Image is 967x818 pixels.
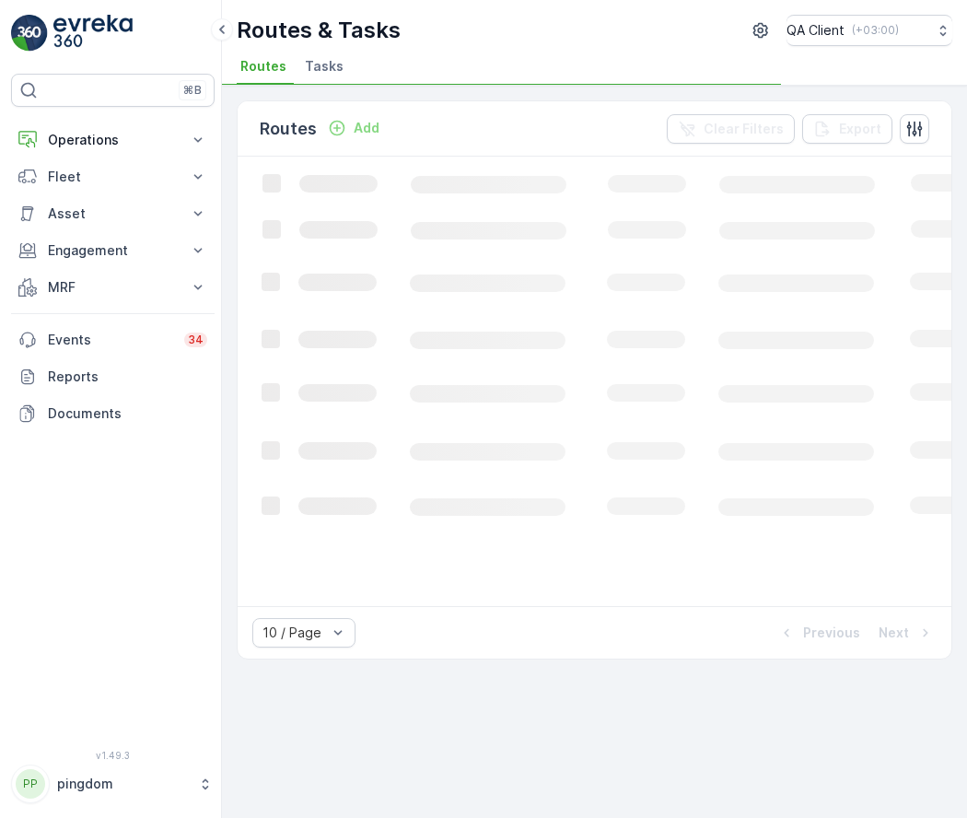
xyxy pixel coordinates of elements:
[704,120,784,138] p: Clear Filters
[48,241,178,260] p: Engagement
[11,321,215,358] a: Events34
[839,120,881,138] p: Export
[48,404,207,423] p: Documents
[11,765,215,803] button: PPpingdom
[16,769,45,799] div: PP
[786,15,952,46] button: QA Client(+03:00)
[48,168,178,186] p: Fleet
[188,333,204,347] p: 34
[775,622,862,644] button: Previous
[57,775,189,793] p: pingdom
[240,57,286,76] span: Routes
[48,278,178,297] p: MRF
[802,114,892,144] button: Export
[879,624,909,642] p: Next
[852,23,899,38] p: ( +03:00 )
[11,750,215,761] span: v 1.49.3
[237,16,401,45] p: Routes & Tasks
[11,358,215,395] a: Reports
[48,331,173,349] p: Events
[260,116,317,142] p: Routes
[183,83,202,98] p: ⌘B
[667,114,795,144] button: Clear Filters
[11,15,48,52] img: logo
[11,232,215,269] button: Engagement
[786,21,845,40] p: QA Client
[305,57,344,76] span: Tasks
[11,158,215,195] button: Fleet
[48,204,178,223] p: Asset
[11,395,215,432] a: Documents
[53,15,133,52] img: logo_light-DOdMpM7g.png
[803,624,860,642] p: Previous
[48,368,207,386] p: Reports
[11,195,215,232] button: Asset
[11,122,215,158] button: Operations
[11,269,215,306] button: MRF
[877,622,937,644] button: Next
[48,131,178,149] p: Operations
[320,117,387,139] button: Add
[354,119,379,137] p: Add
